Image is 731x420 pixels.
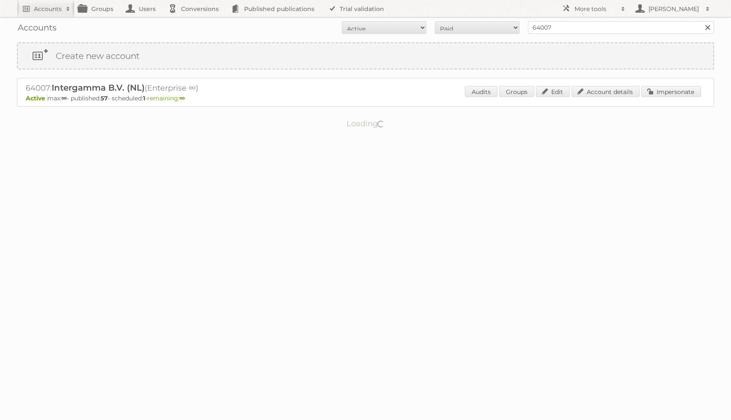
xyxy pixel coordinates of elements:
h2: [PERSON_NAME] [646,5,701,13]
a: Create new account [18,43,713,69]
a: Audits [465,86,497,97]
a: Groups [499,86,534,97]
a: Account details [572,86,640,97]
h2: More tools [574,5,617,13]
strong: 57 [101,94,108,102]
p: max: - published: - scheduled: - [26,94,705,102]
span: Active [26,94,47,102]
a: Edit [536,86,570,97]
p: Loading [320,115,412,132]
h2: Accounts [34,5,62,13]
span: remaining: [147,94,185,102]
h2: 64007: (Enterprise ∞) [26,83,322,94]
span: Intergamma B.V. (NL) [52,83,145,93]
a: Impersonate [641,86,701,97]
strong: ∞ [61,94,67,102]
strong: ∞ [179,94,185,102]
strong: 1 [143,94,145,102]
